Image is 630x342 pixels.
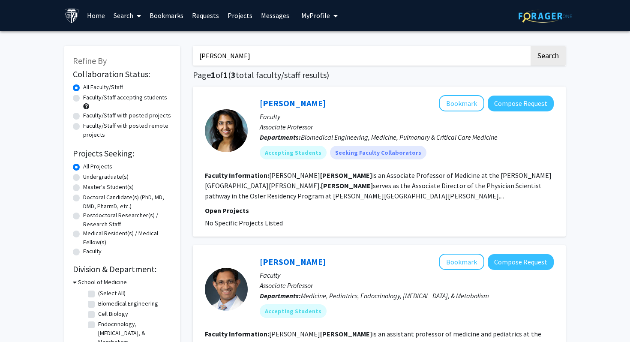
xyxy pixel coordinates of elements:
label: Faculty/Staff with posted remote projects [83,121,171,139]
button: Compose Request to Aniket Sidhaye [488,254,554,270]
h2: Collaboration Status: [73,69,171,79]
span: 1 [223,69,228,80]
h1: Page of ( total faculty/staff results) [193,70,566,80]
mat-chip: Seeking Faculty Collaborators [330,146,426,159]
label: (Select All) [98,289,126,298]
iframe: Chat [6,303,36,336]
label: Doctoral Candidate(s) (PhD, MD, DMD, PharmD, etc.) [83,193,171,211]
p: Faculty [260,270,554,280]
b: Faculty Information: [205,171,269,180]
button: Search [531,46,566,66]
a: Search [109,0,145,30]
label: Postdoctoral Researcher(s) / Research Staff [83,211,171,229]
label: Biomedical Engineering [98,299,158,308]
button: Add Aniket Sidhaye to Bookmarks [439,254,484,270]
h3: School of Medicine [78,278,127,287]
a: Home [83,0,109,30]
b: Faculty Information: [205,330,269,338]
input: Search Keywords [193,46,529,66]
button: Compose Request to Ramana Sidhaye [488,96,554,111]
h2: Projects Seeking: [73,148,171,159]
p: Associate Professor [260,280,554,291]
button: Add Ramana Sidhaye to Bookmarks [439,95,484,111]
span: 1 [211,69,216,80]
p: Associate Professor [260,122,554,132]
span: My Profile [301,11,330,20]
b: [PERSON_NAME] [321,181,373,190]
h2: Division & Department: [73,264,171,274]
p: Faculty [260,111,554,122]
a: Requests [188,0,223,30]
b: [PERSON_NAME] [320,171,372,180]
span: 3 [231,69,236,80]
label: Faculty [83,247,102,256]
a: Projects [223,0,257,30]
img: ForagerOne Logo [519,9,572,23]
b: [PERSON_NAME] [320,330,372,338]
span: Refine By [73,55,107,66]
label: Medical Resident(s) / Medical Fellow(s) [83,229,171,247]
img: Johns Hopkins University Logo [64,8,79,23]
b: Departments: [260,291,301,300]
label: All Faculty/Staff [83,83,123,92]
label: Undergraduate(s) [83,172,129,181]
span: Biomedical Engineering, Medicine, Pulmonary & Critical Care Medicine [301,133,498,141]
label: Master's Student(s) [83,183,134,192]
span: No Specific Projects Listed [205,219,283,227]
mat-chip: Accepting Students [260,304,327,318]
fg-read-more: [PERSON_NAME] is an Associate Professor of Medicine at the [PERSON_NAME][GEOGRAPHIC_DATA][PERSON_... [205,171,552,200]
a: [PERSON_NAME] [260,98,326,108]
label: Cell Biology [98,309,128,318]
span: Medicine, Pediatrics, Endocrinology, [MEDICAL_DATA], & Metabolism [301,291,489,300]
a: [PERSON_NAME] [260,256,326,267]
label: Faculty/Staff accepting students [83,93,167,102]
b: Departments: [260,133,301,141]
mat-chip: Accepting Students [260,146,327,159]
a: Bookmarks [145,0,188,30]
a: Messages [257,0,294,30]
label: Faculty/Staff with posted projects [83,111,171,120]
p: Open Projects [205,205,554,216]
label: All Projects [83,162,112,171]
